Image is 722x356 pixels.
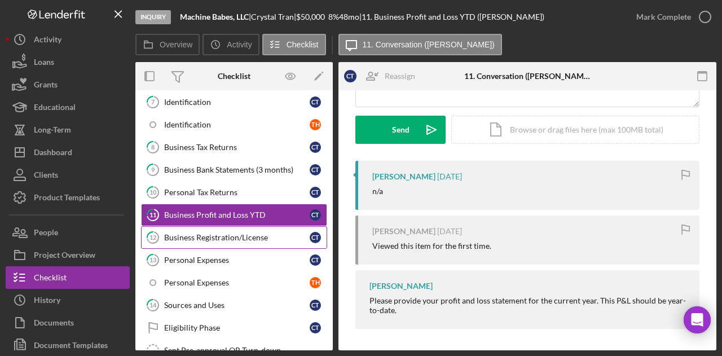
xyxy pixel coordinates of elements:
button: Activity [6,28,130,51]
div: Inquiry [135,10,171,24]
tspan: 9 [151,166,155,173]
a: 14Sources and UsesCT [141,294,327,317]
div: Personal Expenses [164,256,310,265]
b: Machine Babes, LLC [180,12,249,21]
a: 12Business Registration/LicenseCT [141,226,327,249]
div: C T [310,164,321,175]
div: Sent Pre-approval OR Turn-down [164,346,327,355]
div: Personal Expenses [164,278,310,287]
div: Viewed this item for the first time. [372,241,491,250]
div: Crystal Tran | [251,12,296,21]
div: Business Tax Returns [164,143,310,152]
div: Dashboard [34,141,72,166]
label: Checklist [287,40,319,49]
a: 7IdentificationCT [141,91,327,113]
button: Product Templates [6,186,130,209]
div: C T [344,70,356,82]
div: Personal Tax Returns [164,188,310,197]
tspan: 8 [151,143,155,151]
div: Product Templates [34,186,100,212]
div: C T [310,232,321,243]
button: Mark Complete [625,6,716,28]
button: Checklist [6,266,130,289]
label: 11. Conversation ([PERSON_NAME]) [363,40,495,49]
div: Documents [34,311,74,337]
div: T H [310,119,321,130]
div: Mark Complete [636,6,691,28]
div: 11. Conversation ([PERSON_NAME]) [464,72,590,81]
tspan: 10 [149,188,157,196]
button: Send [355,116,446,144]
button: 11. Conversation ([PERSON_NAME]) [338,34,502,55]
div: History [34,289,60,314]
div: Activity [34,28,61,54]
div: Business Profit and Loss YTD [164,210,310,219]
div: Open Intercom Messenger [684,306,711,333]
div: Checklist [34,266,67,292]
a: Eligibility PhaseCT [141,317,327,339]
tspan: 13 [149,256,156,263]
button: Documents [6,311,130,334]
div: [PERSON_NAME] [372,227,435,236]
a: Personal ExpensesTH [141,271,327,294]
button: Clients [6,164,130,186]
a: IdentificationTH [141,113,327,136]
button: Grants [6,73,130,96]
a: 8Business Tax ReturnsCT [141,136,327,159]
div: Identification [164,98,310,107]
span: $50,000 [296,12,325,21]
div: Project Overview [34,244,95,269]
div: C T [310,300,321,311]
div: C T [310,187,321,198]
tspan: 7 [151,98,155,106]
div: n/a [372,187,383,196]
button: History [6,289,130,311]
button: Long-Term [6,118,130,141]
div: Checklist [218,72,250,81]
button: Overview [135,34,200,55]
div: C T [310,142,321,153]
button: CTReassign [338,65,426,87]
button: Activity [202,34,259,55]
a: 9Business Bank Statements (3 months)CT [141,159,327,181]
div: Grants [34,73,58,99]
div: 8 % [328,12,339,21]
a: 13Personal ExpensesCT [141,249,327,271]
div: [PERSON_NAME] [369,282,433,291]
div: [PERSON_NAME] [372,172,435,181]
div: T H [310,277,321,288]
button: Educational [6,96,130,118]
a: 10Personal Tax ReturnsCT [141,181,327,204]
button: People [6,221,130,244]
div: Long-Term [34,118,71,144]
div: Loans [34,51,54,76]
div: Identification [164,120,310,129]
tspan: 11 [149,211,156,218]
tspan: 14 [149,301,157,309]
div: Sources and Uses [164,301,310,310]
div: Reassign [385,65,415,87]
tspan: 12 [149,234,156,241]
time: 2025-09-05 17:56 [437,172,462,181]
div: Educational [34,96,76,121]
label: Overview [160,40,192,49]
label: Activity [227,40,252,49]
a: 11Business Profit and Loss YTDCT [141,204,327,226]
div: Business Bank Statements (3 months) [164,165,310,174]
div: 48 mo [339,12,359,21]
a: Loans [6,51,130,73]
div: C T [310,254,321,266]
button: Project Overview [6,244,130,266]
a: Dashboard [6,141,130,164]
div: Eligibility Phase [164,323,310,332]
